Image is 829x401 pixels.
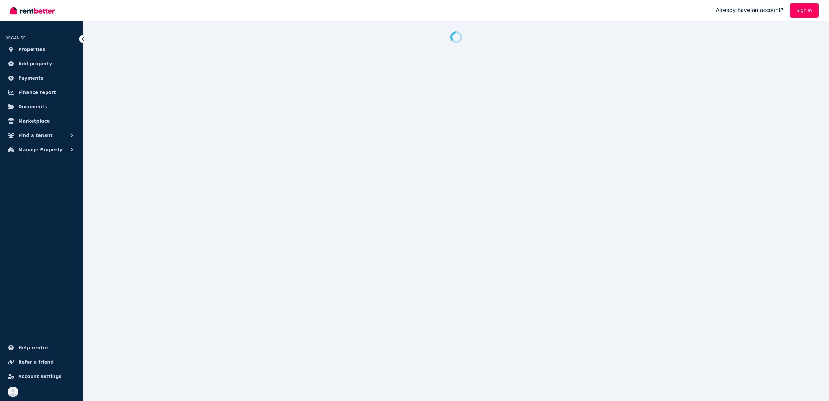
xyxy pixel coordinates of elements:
[5,43,78,56] a: Properties
[18,89,56,96] span: Finance report
[5,341,78,354] a: Help centre
[5,100,78,113] a: Documents
[18,372,61,380] span: Account settings
[18,60,52,68] span: Add property
[5,72,78,85] a: Payments
[716,7,783,14] span: Already have an account?
[18,146,62,154] span: Manage Property
[5,355,78,368] a: Refer a friend
[10,6,55,15] img: RentBetter
[18,344,48,352] span: Help centre
[18,131,53,139] span: Find a tenant
[790,3,819,18] a: Sign In
[18,358,54,366] span: Refer a friend
[5,57,78,70] a: Add property
[5,36,26,40] span: ORGANISE
[18,117,50,125] span: Marketplace
[5,143,78,156] button: Manage Property
[18,46,45,53] span: Properties
[18,103,47,111] span: Documents
[18,74,43,82] span: Payments
[5,129,78,142] button: Find a tenant
[5,370,78,383] a: Account settings
[5,115,78,128] a: Marketplace
[5,86,78,99] a: Finance report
